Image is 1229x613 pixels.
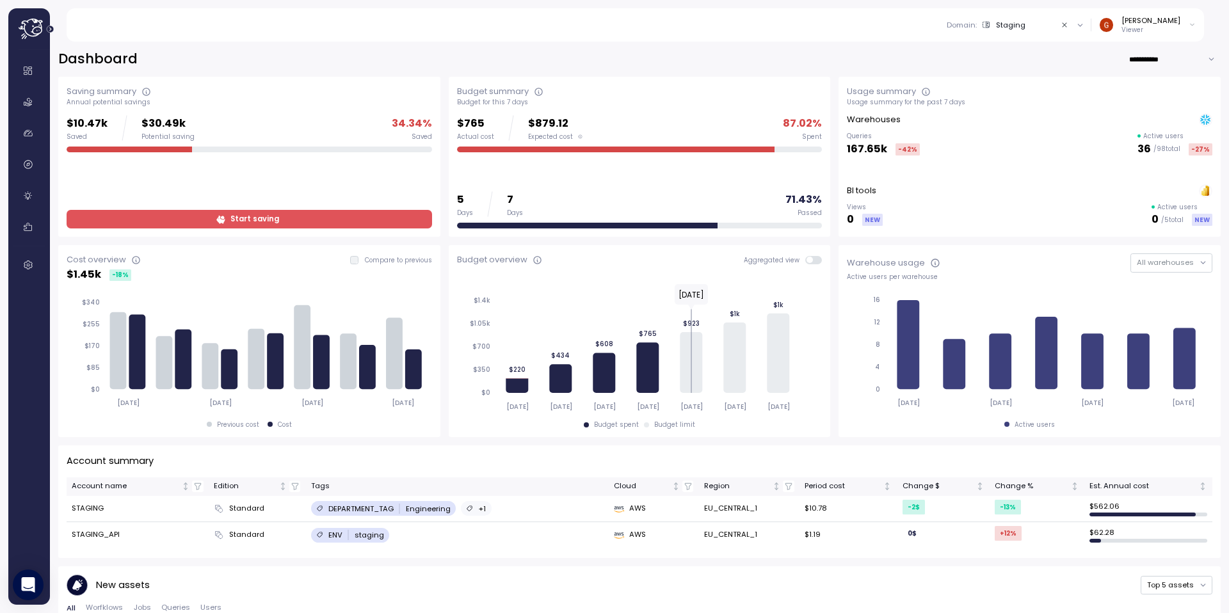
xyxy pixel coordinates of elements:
tspan: [DATE] [636,402,659,411]
th: RegionNot sorted [699,477,799,496]
p: +1 [478,504,486,514]
th: Change %Not sorted [990,477,1084,496]
div: Actual cost [457,132,494,141]
tspan: $85 [87,363,100,372]
div: Cloud [614,481,670,492]
button: All warehouses [1130,253,1212,272]
div: -42 % [896,143,920,155]
button: Expand navigation [42,24,58,34]
tspan: $1.4k [474,296,490,305]
tspan: 4 [876,363,881,371]
tspan: [DATE] [593,402,615,411]
div: Budget for this 7 days [457,98,823,107]
p: DEPARTMENT_TAG [328,504,394,514]
div: Cost overview [67,253,126,266]
p: 71.43 % [785,191,822,209]
tspan: $1.05k [470,319,490,328]
span: Queries [161,604,190,611]
div: Not sorted [1198,482,1207,491]
td: $10.78 [799,496,897,522]
div: Not sorted [883,482,892,491]
p: $ 1.45k [67,266,101,283]
div: Days [507,209,523,218]
div: Region [704,481,771,492]
tspan: [DATE] [897,399,920,407]
span: Standard [229,503,264,514]
p: Active users [1143,132,1184,141]
tspan: $700 [472,342,490,351]
td: EU_CENTRAL_1 [699,496,799,522]
p: 87.02 % [783,115,822,132]
div: Previous cost [217,420,259,429]
p: Viewer [1121,26,1180,35]
p: 34.34 % [392,115,432,132]
div: Potential saving [141,132,195,141]
tspan: [DATE] [549,402,572,411]
div: Warehouse usage [847,257,925,269]
tspan: [DATE] [209,399,232,407]
tspan: $434 [551,351,570,360]
tspan: [DATE] [680,402,702,411]
tspan: 8 [876,340,881,349]
tspan: [DATE] [1082,399,1105,407]
div: Annual potential savings [67,98,432,107]
th: Account nameNot sorted [67,477,209,496]
p: Domain : [947,20,977,30]
tspan: 16 [874,296,881,304]
tspan: $340 [83,298,100,306]
div: Budget summary [457,85,529,98]
span: All [67,605,76,612]
tspan: $1k [773,301,783,309]
p: ENV [328,530,342,540]
tspan: $350 [473,365,490,374]
div: Not sorted [278,482,287,491]
span: All warehouses [1137,257,1194,267]
div: +12 % [995,526,1022,541]
th: Period costNot sorted [799,477,897,496]
div: -13 % [995,500,1021,514]
div: Change $ [903,481,974,492]
div: Saving summary [67,85,136,98]
div: Not sorted [671,482,680,491]
span: Users [200,604,221,611]
span: Jobs [134,604,151,611]
div: AWS [614,529,694,541]
div: Active users [1015,420,1055,429]
td: $ 62.28 [1084,522,1212,548]
tspan: 0 [876,385,881,394]
div: 0 $ [903,526,922,541]
div: Usage summary for the past 7 days [847,98,1212,107]
div: Days [457,209,473,218]
span: Start saving [230,211,279,228]
p: / 5 total [1161,216,1184,225]
button: Clear value [1059,19,1071,31]
tspan: $255 [83,320,100,328]
div: NEW [1192,214,1212,226]
div: Not sorted [1070,482,1079,491]
p: 167.65k [847,141,887,158]
p: staging [355,530,384,540]
p: 5 [457,191,473,209]
tspan: [DATE] [392,399,415,407]
p: Compare to previous [365,256,432,265]
div: Period cost [805,481,881,492]
span: Worfklows [86,604,123,611]
div: Budget overview [457,253,527,266]
tspan: [DATE] [723,402,746,411]
th: CloudNot sorted [609,477,699,496]
div: Saved [67,132,108,141]
div: -27 % [1189,143,1212,155]
p: Engineering [406,504,451,514]
div: Not sorted [976,482,984,491]
p: Views [847,203,883,212]
div: Cost [278,420,292,429]
p: 0 [1152,211,1159,228]
div: Saved [412,132,432,141]
tspan: [DATE] [302,399,325,407]
div: Open Intercom Messenger [13,569,44,600]
tspan: 12 [874,318,881,326]
div: Active users per warehouse [847,273,1212,282]
td: EU_CENTRAL_1 [699,522,799,548]
tspan: [DATE] [767,402,789,411]
p: $30.49k [141,115,195,132]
